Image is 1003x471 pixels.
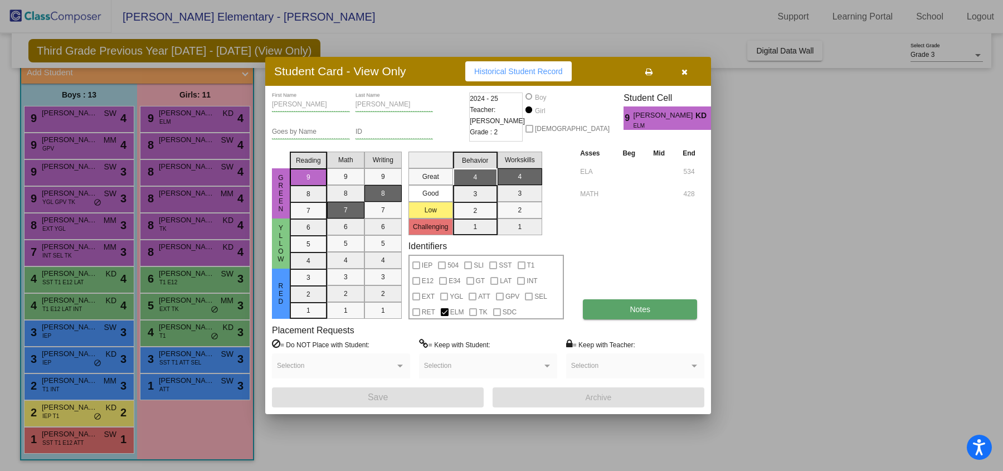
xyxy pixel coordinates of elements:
[465,61,572,81] button: Historical Student Record
[580,186,611,202] input: assessment
[272,339,369,350] label: = Do NOT Place with Student:
[624,111,633,125] span: 9
[450,305,464,319] span: ELM
[695,110,711,122] span: KD
[274,64,406,78] h3: Student Card - View Only
[566,339,635,350] label: = Keep with Teacher:
[476,274,485,288] span: GT
[503,305,517,319] span: SDC
[586,393,612,402] span: Archive
[470,104,525,127] span: Teacher: [PERSON_NAME]
[470,93,498,104] span: 2024 - 25
[624,93,720,103] h3: Student Cell
[276,282,286,305] span: Red
[450,290,463,303] span: YGL
[711,111,720,125] span: 4
[422,305,435,319] span: RET
[422,274,434,288] span: E12
[527,274,537,288] span: INT
[577,147,614,159] th: Asses
[272,128,350,136] input: goes by name
[614,147,644,159] th: Beg
[534,106,546,116] div: Girl
[644,147,674,159] th: Mid
[276,224,286,263] span: YLLOW
[674,147,704,159] th: End
[272,325,354,336] label: Placement Requests
[634,122,688,130] span: ELM
[422,290,435,303] span: EXT
[479,305,487,319] span: TK
[368,392,388,402] span: Save
[493,387,704,407] button: Archive
[630,305,650,314] span: Notes
[534,93,547,103] div: Boy
[535,122,610,135] span: [DEMOGRAPHIC_DATA]
[634,110,695,122] span: [PERSON_NAME]
[474,259,484,272] span: SLI
[449,274,460,288] span: E34
[447,259,459,272] span: 504
[474,67,563,76] span: Historical Student Record
[408,241,447,251] label: Identifiers
[470,127,498,138] span: Grade : 2
[583,299,697,319] button: Notes
[276,174,286,213] span: GREEN
[505,290,519,303] span: GPV
[527,259,535,272] span: T1
[500,274,512,288] span: LAT
[419,339,490,350] label: = Keep with Student:
[580,163,611,180] input: assessment
[478,290,490,303] span: ATT
[499,259,512,272] span: SST
[534,290,547,303] span: SEL
[272,387,484,407] button: Save
[422,259,432,272] span: IEP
